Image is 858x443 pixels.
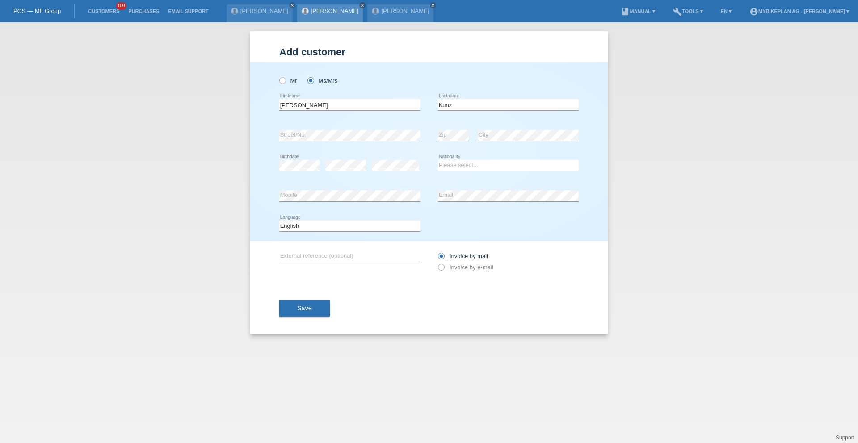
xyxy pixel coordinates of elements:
[297,305,312,312] span: Save
[360,3,365,8] i: close
[116,2,127,10] span: 100
[749,7,758,16] i: account_circle
[279,77,297,84] label: Mr
[438,253,444,264] input: Invoice by mail
[438,253,488,259] label: Invoice by mail
[431,3,435,8] i: close
[240,8,288,14] a: [PERSON_NAME]
[836,435,854,441] a: Support
[13,8,61,14] a: POS — MF Group
[438,264,444,275] input: Invoice by e-mail
[616,8,660,14] a: bookManual ▾
[430,2,436,8] a: close
[669,8,707,14] a: buildTools ▾
[164,8,213,14] a: Email Support
[745,8,854,14] a: account_circleMybikeplan AG - [PERSON_NAME] ▾
[84,8,124,14] a: Customers
[381,8,429,14] a: [PERSON_NAME]
[307,77,337,84] label: Ms/Mrs
[279,300,330,317] button: Save
[716,8,736,14] a: EN ▾
[673,7,682,16] i: build
[438,264,493,271] label: Invoice by e-mail
[359,2,366,8] a: close
[621,7,630,16] i: book
[279,46,579,58] h1: Add customer
[290,3,294,8] i: close
[124,8,164,14] a: Purchases
[279,77,285,83] input: Mr
[311,8,359,14] a: [PERSON_NAME]
[307,77,313,83] input: Ms/Mrs
[289,2,295,8] a: close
